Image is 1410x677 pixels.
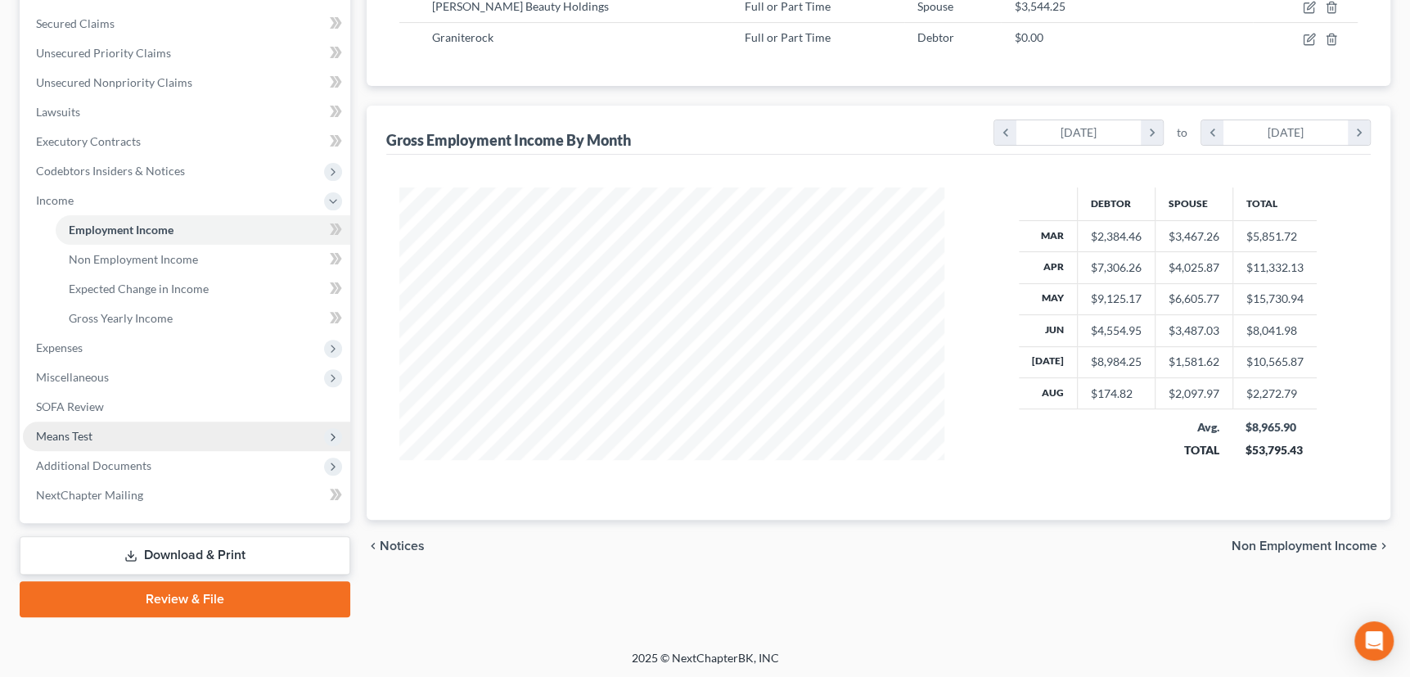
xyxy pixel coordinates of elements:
div: $9,125.17 [1091,291,1142,307]
th: Apr [1019,252,1078,283]
span: Graniterock [432,30,493,44]
span: Employment Income [69,223,173,237]
a: Unsecured Priority Claims [23,38,350,68]
div: $4,554.95 [1091,323,1142,339]
td: $2,272.79 [1232,378,1317,409]
a: Executory Contracts [23,127,350,156]
a: NextChapter Mailing [23,481,350,510]
div: [DATE] [1016,120,1142,145]
span: Non Employment Income [1232,539,1377,553]
th: Mar [1019,220,1078,251]
td: $15,730.94 [1232,283,1317,314]
i: chevron_right [1141,120,1163,145]
div: $8,984.25 [1091,354,1142,370]
a: Non Employment Income [56,245,350,274]
span: Notices [380,539,425,553]
span: Gross Yearly Income [69,311,173,325]
td: $11,332.13 [1232,252,1317,283]
span: Non Employment Income [69,252,198,266]
a: Secured Claims [23,9,350,38]
div: $174.82 [1091,386,1142,402]
span: Miscellaneous [36,370,109,384]
div: $2,384.46 [1091,228,1142,245]
a: Review & File [20,581,350,617]
a: Gross Yearly Income [56,304,350,333]
div: Open Intercom Messenger [1354,621,1394,661]
span: $0.00 [1014,30,1043,44]
div: $3,467.26 [1169,228,1219,245]
div: $4,025.87 [1169,260,1219,276]
i: chevron_left [1201,120,1223,145]
th: [DATE] [1019,346,1078,377]
td: $10,565.87 [1232,346,1317,377]
span: Codebtors Insiders & Notices [36,164,185,178]
span: Expected Change in Income [69,282,209,296]
button: chevron_left Notices [367,539,425,553]
td: $5,851.72 [1232,220,1317,251]
span: Debtor [917,30,954,44]
th: Jun [1019,315,1078,346]
span: Unsecured Nonpriority Claims [36,75,192,89]
th: Debtor [1077,187,1155,220]
span: Lawsuits [36,105,80,119]
span: SOFA Review [36,399,104,413]
a: Unsecured Nonpriority Claims [23,68,350,97]
div: $2,097.97 [1169,386,1219,402]
i: chevron_left [367,539,380,553]
a: Employment Income [56,215,350,245]
span: Secured Claims [36,16,115,30]
div: $6,605.77 [1169,291,1219,307]
th: Aug [1019,378,1078,409]
a: SOFA Review [23,392,350,422]
button: Non Employment Income chevron_right [1232,539,1390,553]
th: Spouse [1155,187,1232,220]
span: to [1177,124,1187,141]
div: Avg. [1168,419,1219,436]
a: Lawsuits [23,97,350,127]
span: Expenses [36,341,83,354]
span: Income [36,193,74,207]
i: chevron_left [994,120,1016,145]
a: Expected Change in Income [56,274,350,304]
span: Additional Documents [36,458,151,472]
div: $8,965.90 [1246,419,1304,436]
td: $8,041.98 [1232,315,1317,346]
th: Total [1232,187,1317,220]
div: [DATE] [1223,120,1349,145]
span: Full or Part Time [745,30,831,44]
div: $3,487.03 [1169,323,1219,339]
div: $53,795.43 [1246,442,1304,458]
span: Means Test [36,429,92,443]
span: NextChapter Mailing [36,488,143,502]
th: May [1019,283,1078,314]
div: $1,581.62 [1169,354,1219,370]
a: Download & Print [20,536,350,575]
i: chevron_right [1348,120,1370,145]
div: TOTAL [1168,442,1219,458]
span: Unsecured Priority Claims [36,46,171,60]
div: Gross Employment Income By Month [386,130,631,150]
i: chevron_right [1377,539,1390,553]
div: $7,306.26 [1091,260,1142,276]
span: Executory Contracts [36,134,141,148]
